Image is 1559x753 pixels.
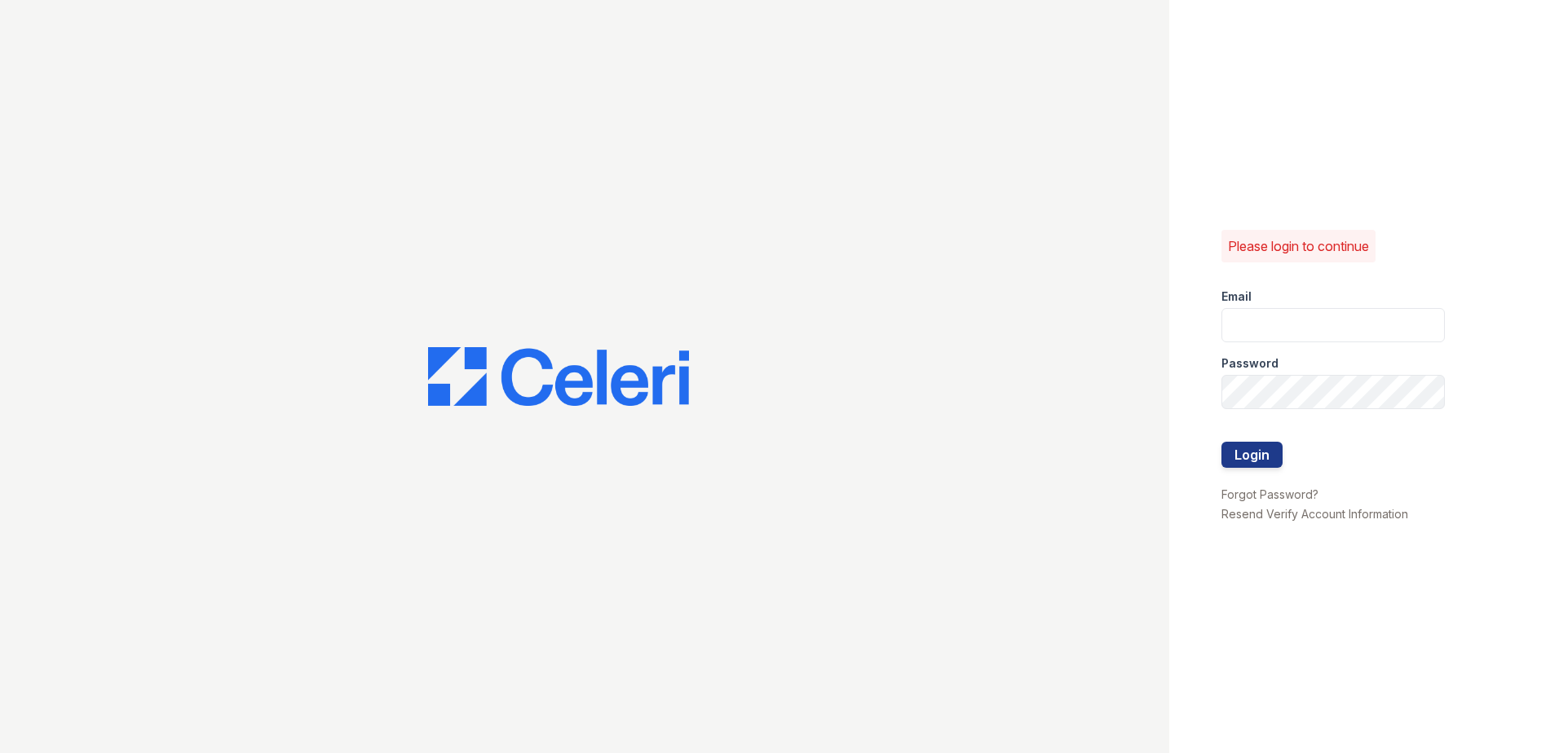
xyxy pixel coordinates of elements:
p: Please login to continue [1228,236,1369,256]
a: Forgot Password? [1221,487,1318,501]
img: CE_Logo_Blue-a8612792a0a2168367f1c8372b55b34899dd931a85d93a1a3d3e32e68fde9ad4.png [428,347,689,406]
a: Resend Verify Account Information [1221,507,1408,521]
label: Email [1221,288,1252,305]
button: Login [1221,442,1283,468]
label: Password [1221,355,1279,372]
